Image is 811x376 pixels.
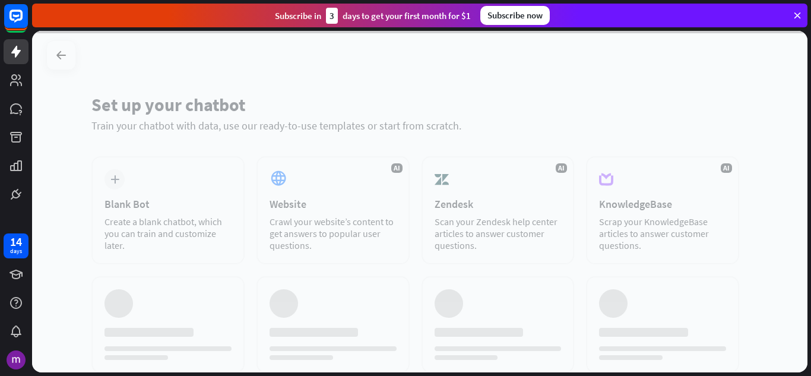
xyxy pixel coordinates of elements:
[10,236,22,247] div: 14
[480,6,550,25] div: Subscribe now
[4,233,28,258] a: 14 days
[326,8,338,24] div: 3
[10,247,22,255] div: days
[275,8,471,24] div: Subscribe in days to get your first month for $1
